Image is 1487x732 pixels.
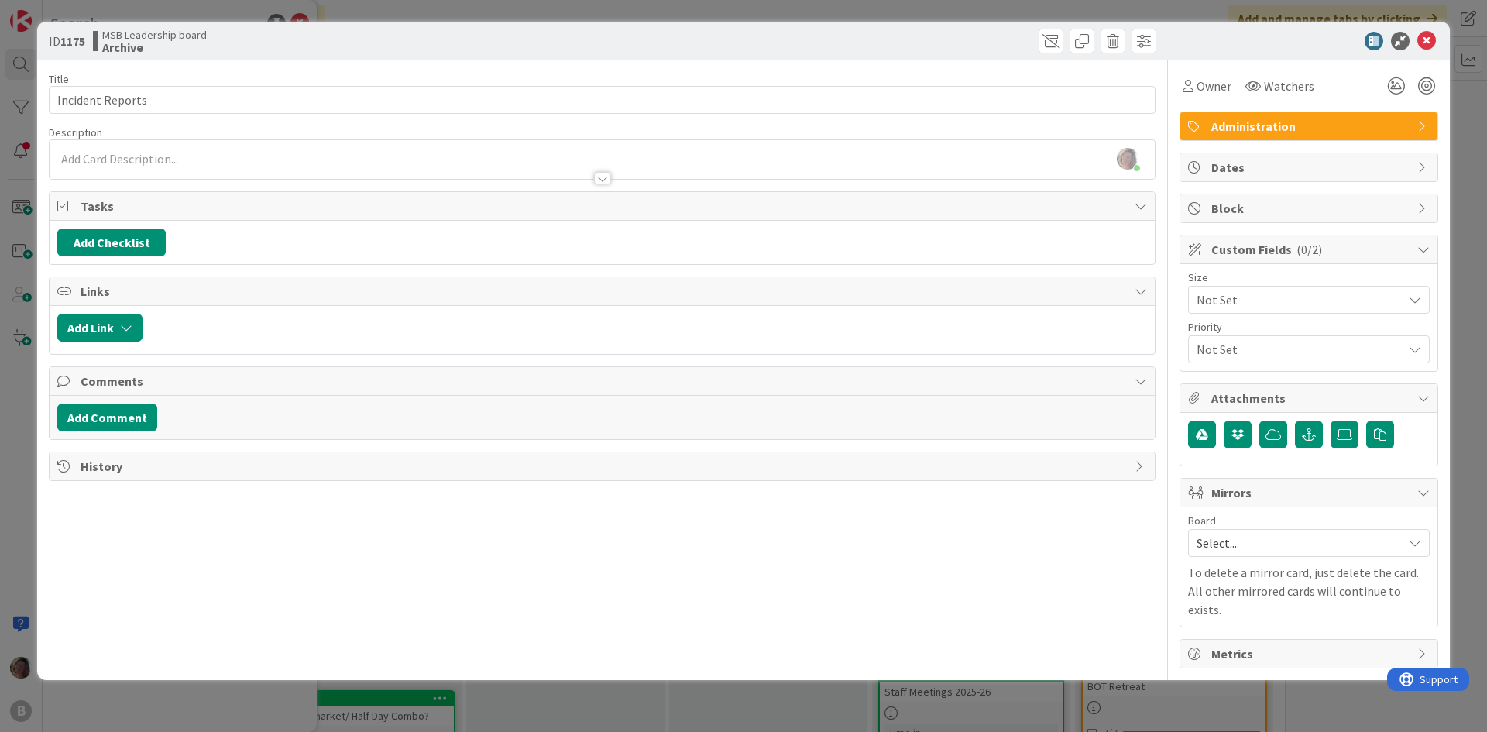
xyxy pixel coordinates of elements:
[1296,242,1322,257] span: ( 0/2 )
[57,314,143,342] button: Add Link
[81,197,1127,215] span: Tasks
[1188,321,1430,332] div: Priority
[81,282,1127,301] span: Links
[102,29,207,41] span: MSB Leadership board
[33,2,70,21] span: Support
[1211,240,1410,259] span: Custom Fields
[81,372,1127,390] span: Comments
[1211,389,1410,407] span: Attachments
[49,72,69,86] label: Title
[1211,483,1410,502] span: Mirrors
[1117,148,1138,170] img: kNie0WSz1rrQsgddM5JO8qitEA2osmnc.jpg
[57,229,166,256] button: Add Checklist
[1211,644,1410,663] span: Metrics
[1197,532,1395,554] span: Select...
[1264,77,1314,95] span: Watchers
[1188,272,1430,283] div: Size
[102,41,207,53] b: Archive
[1211,199,1410,218] span: Block
[1211,158,1410,177] span: Dates
[1188,563,1430,619] p: To delete a mirror card, just delete the card. All other mirrored cards will continue to exists.
[60,33,85,49] b: 1175
[1188,515,1216,526] span: Board
[57,404,157,431] button: Add Comment
[1211,117,1410,136] span: Administration
[1197,77,1231,95] span: Owner
[49,86,1156,114] input: type card name here...
[1197,339,1395,360] span: Not Set
[81,457,1127,476] span: History
[1197,289,1395,311] span: Not Set
[49,32,85,50] span: ID
[49,125,102,139] span: Description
